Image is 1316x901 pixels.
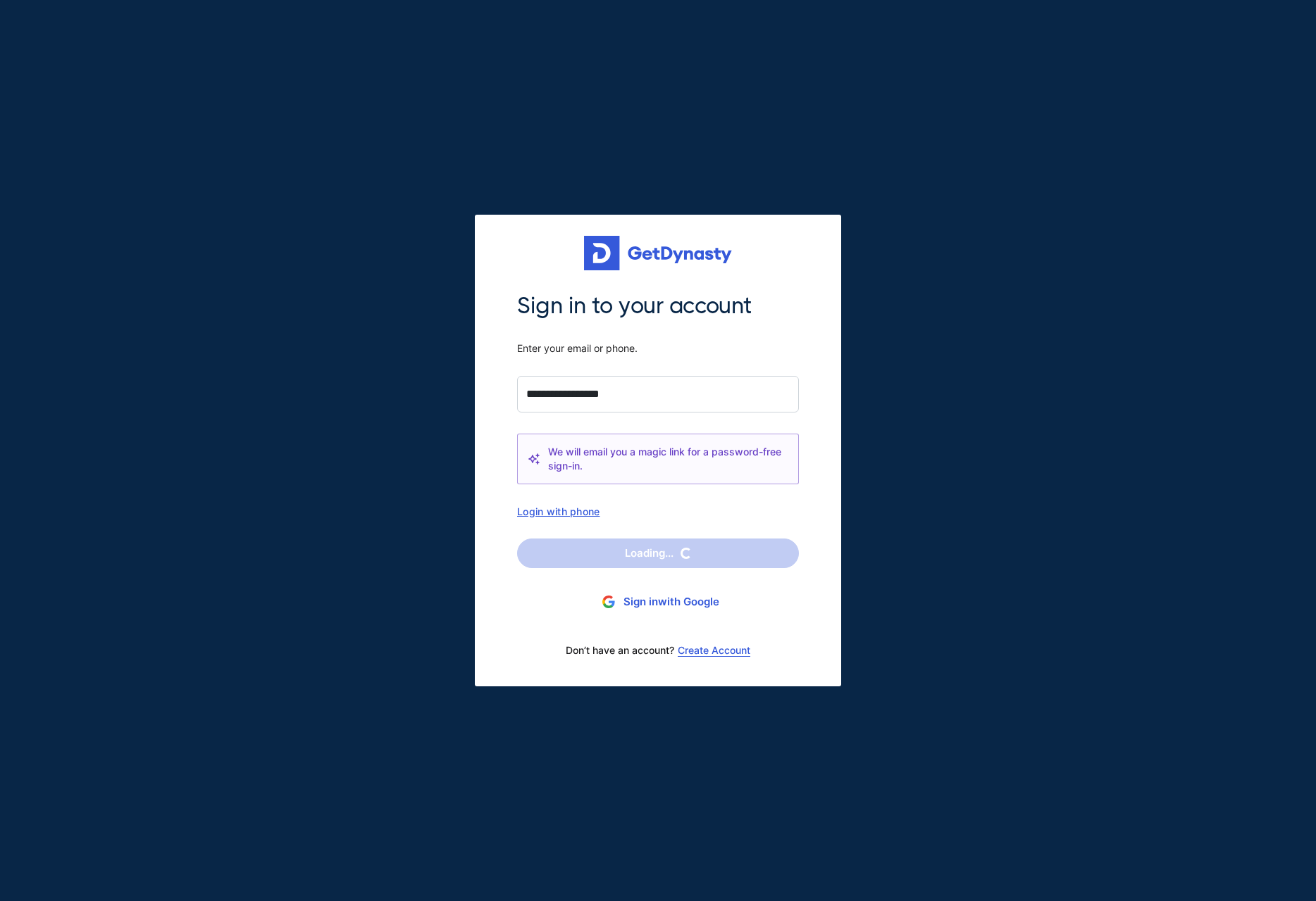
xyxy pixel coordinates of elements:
[517,342,799,355] span: Enter your email or phone.
[678,645,750,656] a: Create Account
[517,505,799,517] div: Login with phone
[517,291,799,321] span: Sign in to your account
[517,589,799,615] button: Sign inwith Google
[548,445,788,473] span: We will email you a magic link for a password-free sign-in.
[517,636,799,665] div: Don’t have an account?
[584,236,732,271] img: Get started for free with Dynasty Trust Company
